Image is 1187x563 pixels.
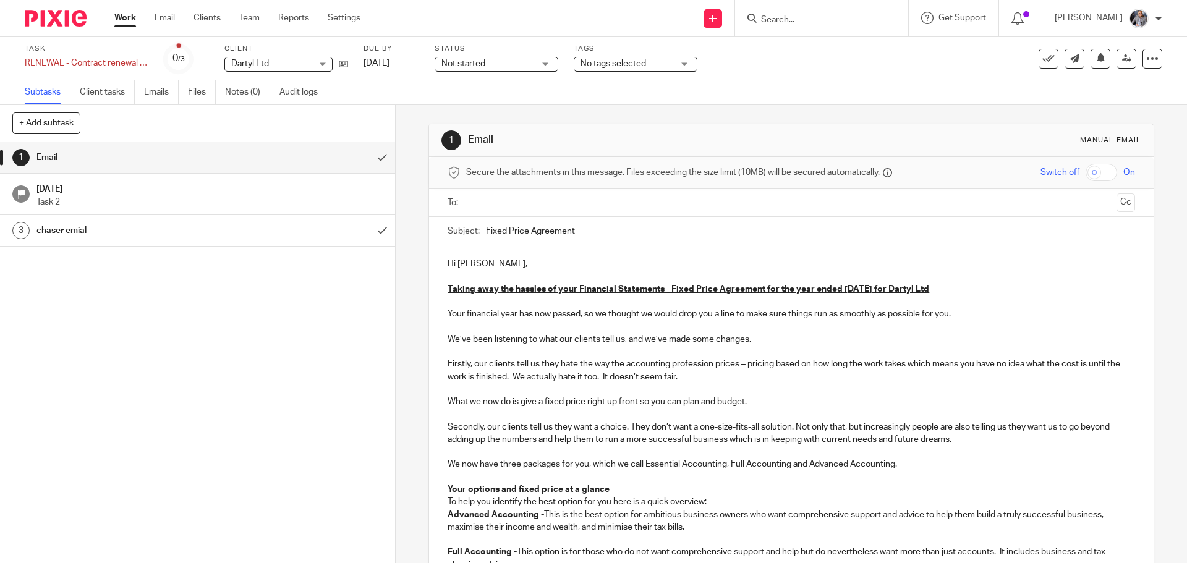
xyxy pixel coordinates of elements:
[172,51,185,66] div: 0
[178,56,185,62] small: /3
[448,308,1134,320] p: Your financial year has now passed, so we thought we would drop you a line to make sure things ru...
[25,10,87,27] img: Pixie
[574,44,697,54] label: Tags
[448,509,1134,534] p: This is the best option for ambitious business owners who want comprehensive support and advice t...
[25,44,148,54] label: Task
[1117,193,1135,212] button: Cc
[468,133,818,146] h1: Email
[448,510,544,519] strong: Advanced Accounting -
[25,57,148,69] div: RENEWAL - Contract renewal letter for Limited companies
[25,80,70,104] a: Subtasks
[1080,135,1141,145] div: Manual email
[441,59,485,68] span: Not started
[448,333,1134,345] p: We’ve been listening to what our clients tell us, and we’ve made some changes.
[194,12,221,24] a: Clients
[12,112,80,133] button: + Add subtask
[448,548,517,556] strong: Full Accounting -
[448,496,1134,508] p: To help you identify the best option for you here is a quick overview:
[1040,166,1079,179] span: Switch off
[114,12,136,24] a: Work
[581,59,646,68] span: No tags selected
[760,15,871,26] input: Search
[448,358,1134,383] p: Firstly, our clients tell us they hate the way the accounting profession prices – pricing based o...
[448,396,1134,408] p: What we now do is give a fixed price right up front so you can plan and budget.
[239,12,260,24] a: Team
[36,180,383,195] h1: [DATE]
[364,59,389,67] span: [DATE]
[448,225,480,237] label: Subject:
[1123,166,1135,179] span: On
[448,197,461,209] label: To:
[36,148,250,167] h1: Email
[938,14,986,22] span: Get Support
[278,12,309,24] a: Reports
[441,130,461,150] div: 1
[80,80,135,104] a: Client tasks
[231,59,269,68] span: Dartyl Ltd
[328,12,360,24] a: Settings
[448,458,1134,470] p: We now have three packages for you, which we call Essential Accounting, Full Accounting and Advan...
[12,222,30,239] div: 3
[12,149,30,166] div: 1
[435,44,558,54] label: Status
[448,258,1134,270] p: Hi [PERSON_NAME],
[224,44,348,54] label: Client
[144,80,179,104] a: Emails
[448,421,1134,446] p: Secondly, our clients tell us they want a choice. They don’t want a one-size-fits-all solution. N...
[448,485,610,494] strong: Your options and fixed price at a glance
[1129,9,1149,28] img: -%20%20-%20studio@ingrained.co.uk%20for%20%20-20220223%20at%20101413%20-%201W1A2026.jpg
[36,196,383,208] p: Task 2
[364,44,419,54] label: Due by
[188,80,216,104] a: Files
[466,166,880,179] span: Secure the attachments in this message. Files exceeding the size limit (10MB) will be secured aut...
[448,285,929,294] u: Taking away the hassles of your Financial Statements - Fixed Price Agreement for the year ended [...
[225,80,270,104] a: Notes (0)
[1055,12,1123,24] p: [PERSON_NAME]
[279,80,327,104] a: Audit logs
[155,12,175,24] a: Email
[36,221,250,240] h1: chaser emial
